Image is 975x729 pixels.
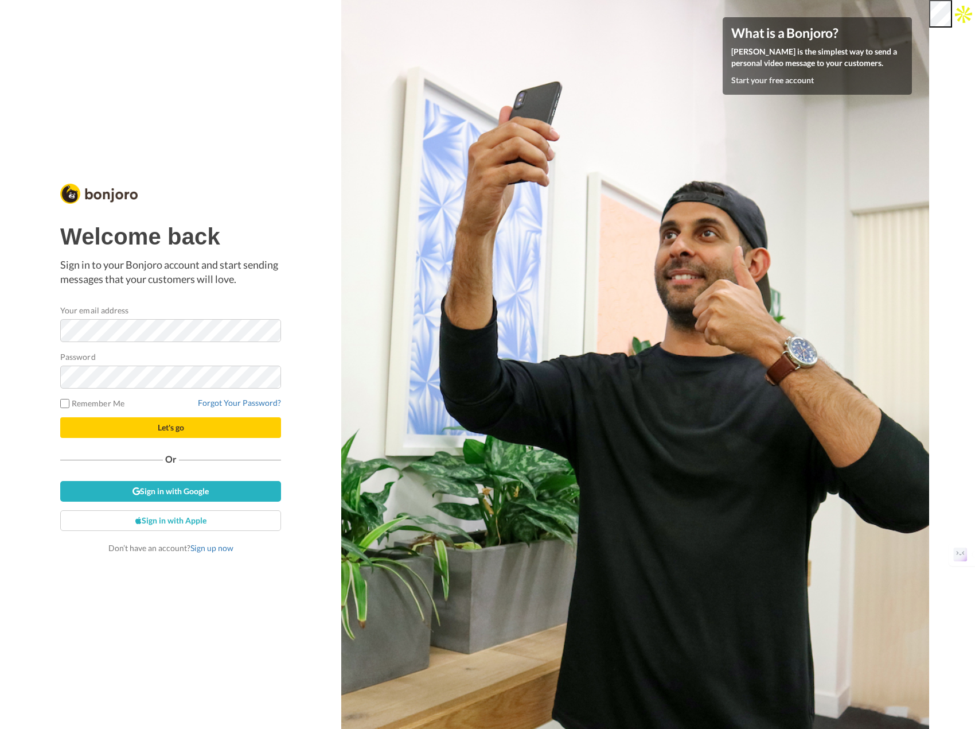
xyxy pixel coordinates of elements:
span: Or [163,455,179,463]
label: Remember Me [60,397,124,409]
h1: Welcome back [60,224,281,249]
span: Let's go [158,422,184,432]
h4: What is a Bonjoro? [731,26,903,40]
label: Your email address [60,304,128,316]
span: Don’t have an account? [108,543,233,553]
a: Sign up now [190,543,233,553]
a: Sign in with Apple [60,510,281,531]
input: Remember Me [60,399,69,408]
button: Let's go [60,417,281,438]
p: Sign in to your Bonjoro account and start sending messages that your customers will love. [60,258,281,287]
img: Apollo [952,3,975,26]
a: Forgot Your Password? [198,398,281,408]
a: Sign in with Google [60,481,281,502]
a: Start your free account [731,75,814,85]
label: Password [60,351,96,363]
p: [PERSON_NAME] is the simplest way to send a personal video message to your customers. [731,46,903,69]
